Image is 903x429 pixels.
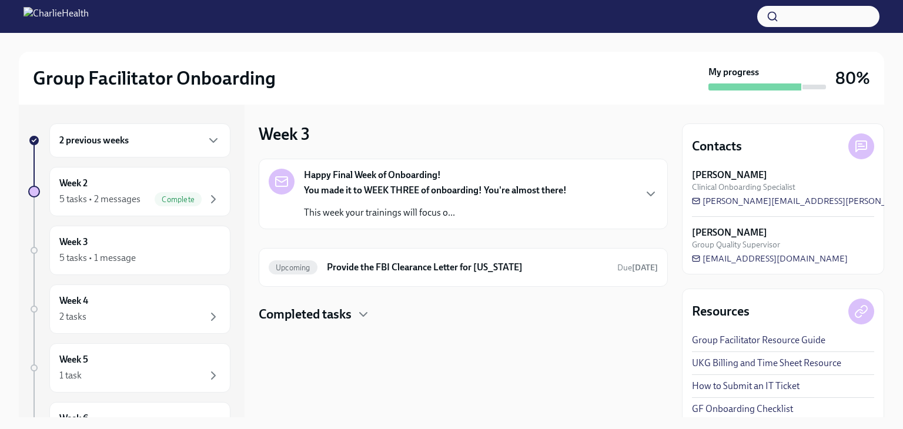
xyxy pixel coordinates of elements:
[59,369,82,382] div: 1 task
[28,284,230,334] a: Week 42 tasks
[692,380,800,393] a: How to Submit an IT Ticket
[59,294,88,307] h6: Week 4
[49,123,230,157] div: 2 previous weeks
[692,303,750,320] h4: Resources
[692,403,793,415] a: GF Onboarding Checklist
[24,7,89,26] img: CharlieHealth
[28,226,230,275] a: Week 35 tasks • 1 message
[59,193,141,206] div: 5 tasks • 2 messages
[59,252,136,264] div: 5 tasks • 1 message
[692,357,841,370] a: UKG Billing and Time Sheet Resource
[59,412,88,425] h6: Week 6
[692,169,767,182] strong: [PERSON_NAME]
[259,306,668,323] div: Completed tasks
[28,343,230,393] a: Week 51 task
[617,263,658,273] span: Due
[692,182,795,193] span: Clinical Onboarding Specialist
[835,68,870,89] h3: 80%
[632,263,658,273] strong: [DATE]
[327,261,608,274] h6: Provide the FBI Clearance Letter for [US_STATE]
[304,169,441,182] strong: Happy Final Week of Onboarding!
[304,206,567,219] p: This week your trainings will focus o...
[59,236,88,249] h6: Week 3
[269,258,658,277] a: UpcomingProvide the FBI Clearance Letter for [US_STATE]Due[DATE]
[692,138,742,155] h4: Contacts
[708,66,759,79] strong: My progress
[259,123,310,145] h3: Week 3
[692,239,780,250] span: Group Quality Supervisor
[692,226,767,239] strong: [PERSON_NAME]
[259,306,352,323] h4: Completed tasks
[59,177,88,190] h6: Week 2
[59,134,129,147] h6: 2 previous weeks
[617,262,658,273] span: October 21st, 2025 10:00
[28,167,230,216] a: Week 25 tasks • 2 messagesComplete
[59,310,86,323] div: 2 tasks
[33,66,276,90] h2: Group Facilitator Onboarding
[155,195,202,204] span: Complete
[692,253,848,264] a: [EMAIL_ADDRESS][DOMAIN_NAME]
[59,353,88,366] h6: Week 5
[304,185,567,196] strong: You made it to WEEK THREE of onboarding! You're almost there!
[269,263,317,272] span: Upcoming
[692,334,825,347] a: Group Facilitator Resource Guide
